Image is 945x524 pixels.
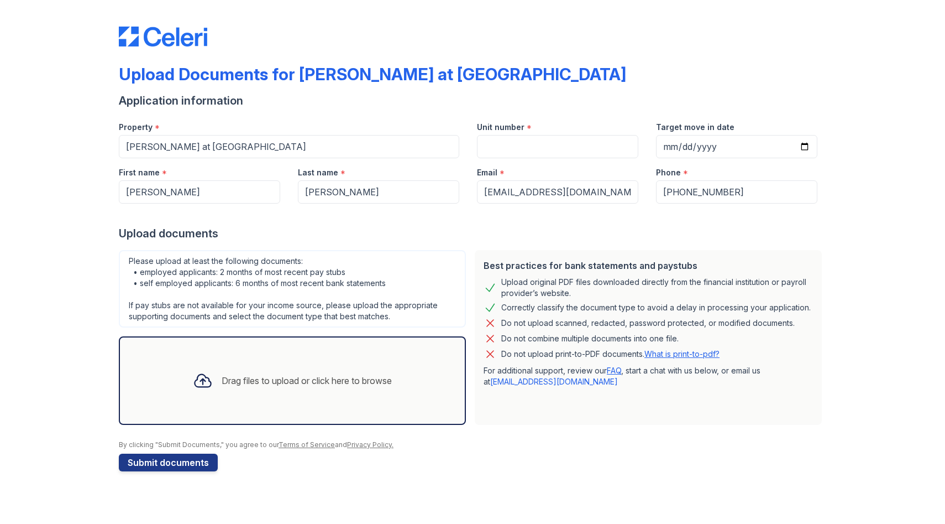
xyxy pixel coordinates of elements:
[477,167,497,178] label: Email
[484,365,813,387] p: For additional support, review our , start a chat with us below, or email us at
[347,440,393,449] a: Privacy Policy.
[119,167,160,178] label: First name
[119,454,218,471] button: Submit documents
[119,250,466,328] div: Please upload at least the following documents: • employed applicants: 2 months of most recent pa...
[656,122,734,133] label: Target move in date
[119,93,826,108] div: Application information
[119,122,153,133] label: Property
[501,332,679,345] div: Do not combine multiple documents into one file.
[119,64,626,84] div: Upload Documents for [PERSON_NAME] at [GEOGRAPHIC_DATA]
[501,317,795,330] div: Do not upload scanned, redacted, password protected, or modified documents.
[501,349,720,360] p: Do not upload print-to-PDF documents.
[298,167,338,178] label: Last name
[656,167,681,178] label: Phone
[119,226,826,241] div: Upload documents
[484,259,813,272] div: Best practices for bank statements and paystubs
[644,349,720,359] a: What is print-to-pdf?
[279,440,335,449] a: Terms of Service
[490,377,618,386] a: [EMAIL_ADDRESS][DOMAIN_NAME]
[119,27,207,46] img: CE_Logo_Blue-a8612792a0a2168367f1c8372b55b34899dd931a85d93a1a3d3e32e68fde9ad4.png
[501,277,813,299] div: Upload original PDF files downloaded directly from the financial institution or payroll provider’...
[607,366,621,375] a: FAQ
[501,301,811,314] div: Correctly classify the document type to avoid a delay in processing your application.
[222,374,392,387] div: Drag files to upload or click here to browse
[477,122,524,133] label: Unit number
[119,440,826,449] div: By clicking "Submit Documents," you agree to our and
